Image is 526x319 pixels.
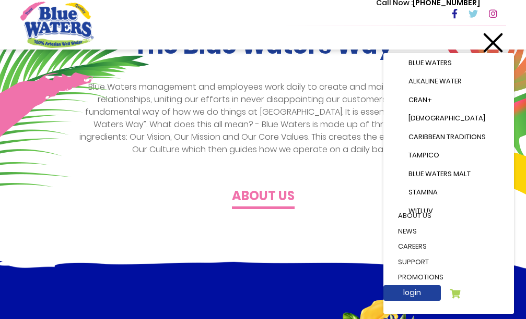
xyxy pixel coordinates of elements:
h2: The Blue Waters Way [20,31,506,60]
p: Blue Waters management and employees work daily to create and maintain healthy relationships, uni... [74,81,452,156]
a: store logo [20,2,93,47]
span: Stamina [408,187,438,197]
span: Blue Waters [408,58,452,68]
a: careers [388,239,510,254]
a: About us [232,191,295,203]
a: News [388,224,510,239]
span: WitLuv [408,206,433,216]
span: [DEMOGRAPHIC_DATA] [408,113,485,123]
span: Alkaline Water [408,76,462,86]
span: Caribbean Traditions [408,132,486,142]
a: Promotions [388,269,510,285]
a: login [383,285,441,301]
h4: About us [232,189,295,204]
span: Tampico [408,150,439,160]
a: support [388,254,510,270]
span: Blue Waters Malt [408,169,471,179]
span: Cran+ [408,95,432,105]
